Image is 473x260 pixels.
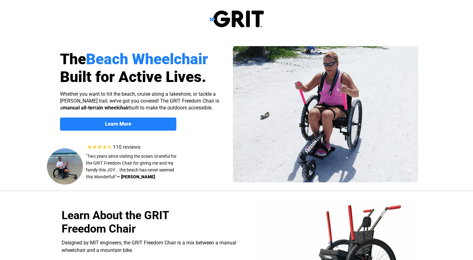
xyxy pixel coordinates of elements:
[233,46,418,182] img: Beach Wheelchair cruises over packed sand.
[47,148,83,185] img: Beach Wheelchair in water
[62,209,169,235] span: Learn About the GRIT Freedom Chair
[62,240,236,253] span: Designed by MIT engineers, the GRIT Freedom Chair is a mix between a manual wheelchair and a moun...
[105,121,131,127] strong: Learn More
[86,50,208,68] span: Beach Wheelchair
[63,105,129,111] strong: manual all-terrain wheelchair
[86,154,177,179] span: " G he beach has never seemed this Wonderful!"
[86,154,177,172] span: rateful for the GRIT Freedom Chair for giving me and my family this JOY... t
[60,68,206,86] span: Built for Active Lives.
[117,174,155,179] strong: — [PERSON_NAME]
[87,154,154,159] span: Two years since visiting the ocean.
[60,50,86,68] span: The
[60,118,176,131] a: Learn More
[60,91,219,111] span: Whether you want to hit the beach, cruise along a lakeshore, or tackle a [PERSON_NAME] trail, we’...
